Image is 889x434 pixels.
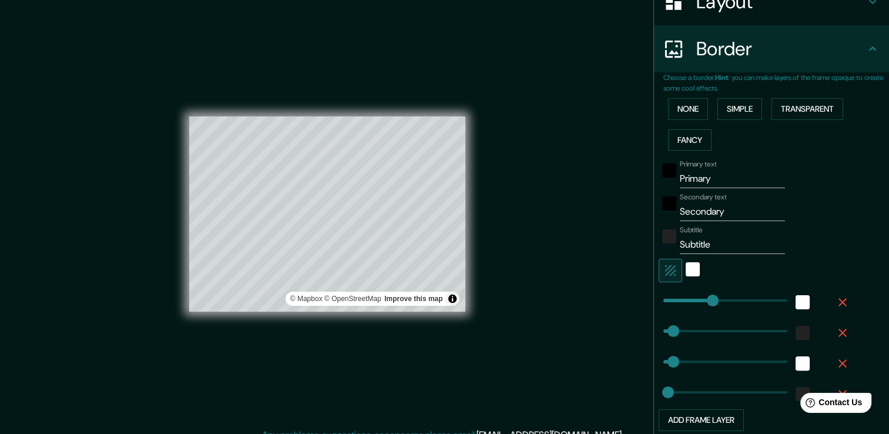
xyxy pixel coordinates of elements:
[654,25,889,72] div: Border
[290,295,323,303] a: Mapbox
[662,229,676,243] button: color-222222
[796,356,810,370] button: white
[662,163,676,178] button: black
[784,388,876,421] iframe: Help widget launcher
[686,262,700,276] button: white
[659,409,744,431] button: Add frame layer
[680,159,716,169] label: Primary text
[680,192,727,202] label: Secondary text
[696,37,865,61] h4: Border
[680,225,703,235] label: Subtitle
[796,295,810,309] button: white
[384,295,442,303] a: Map feedback
[668,98,708,120] button: None
[663,72,889,94] p: Choose a border. : you can make layers of the frame opaque to create some cool effects.
[796,387,810,401] button: color-222222
[668,129,712,151] button: Fancy
[715,73,729,82] b: Hint
[324,295,381,303] a: OpenStreetMap
[796,326,810,340] button: color-222222
[717,98,762,120] button: Simple
[445,292,459,306] button: Toggle attribution
[771,98,843,120] button: Transparent
[662,196,676,211] button: black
